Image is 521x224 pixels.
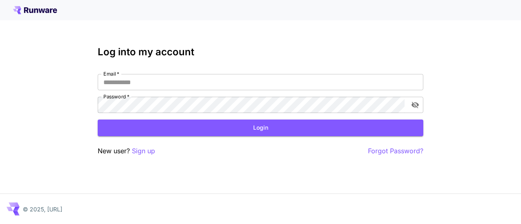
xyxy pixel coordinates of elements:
[103,70,119,77] label: Email
[98,46,423,58] h3: Log into my account
[132,146,155,156] button: Sign up
[368,146,423,156] button: Forgot Password?
[103,93,129,100] label: Password
[98,146,155,156] p: New user?
[98,120,423,136] button: Login
[23,205,62,213] p: © 2025, [URL]
[408,98,422,112] button: toggle password visibility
